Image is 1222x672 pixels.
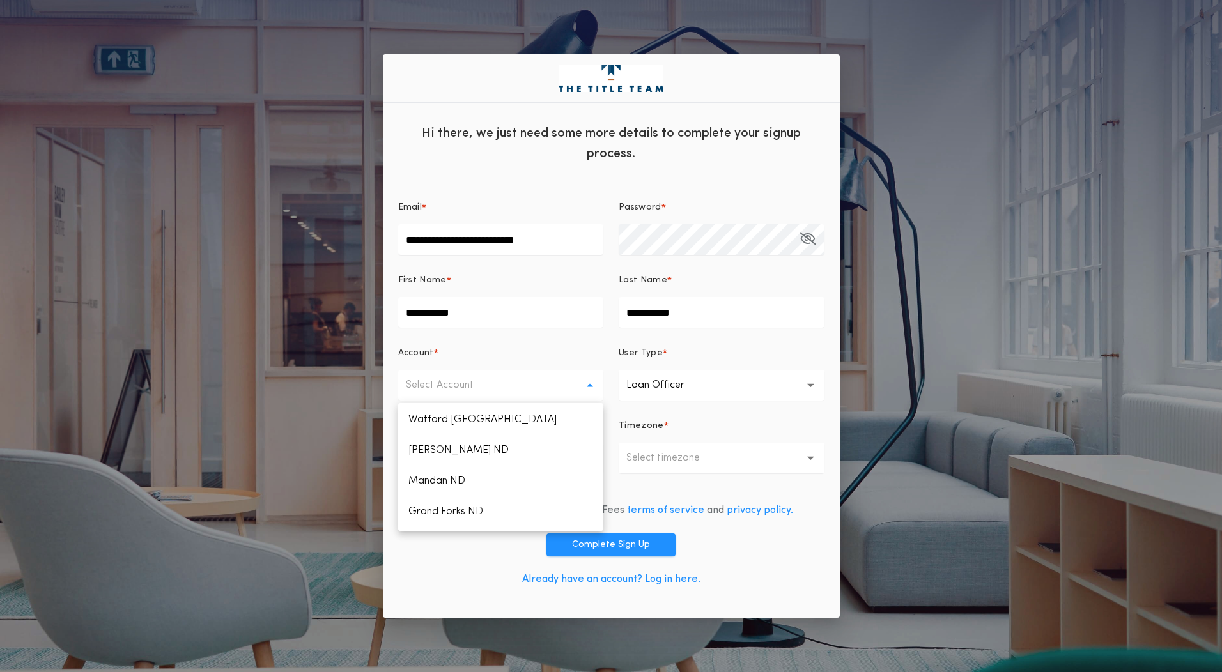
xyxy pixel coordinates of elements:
[619,370,824,401] button: Loan Officer
[619,224,824,255] input: Password*
[398,466,604,496] p: Mandan ND
[398,297,604,328] input: First Name*
[800,224,816,255] button: Password*
[626,450,720,466] p: Select timezone
[383,113,840,171] div: Hi there, we just need some more details to complete your signup process.
[559,65,663,93] img: logo
[619,443,824,473] button: Select timezone
[398,403,604,531] ul: Select Account
[398,404,604,435] p: Watford [GEOGRAPHIC_DATA]
[619,201,661,214] p: Password
[546,533,676,556] button: Complete Sign Up
[619,347,663,360] p: User Type
[398,347,434,360] p: Account
[727,505,793,515] a: privacy policy.
[398,370,604,401] button: Select Account
[398,435,604,466] p: [PERSON_NAME] ND
[522,574,700,584] a: Already have an account? Log in here.
[619,297,824,328] input: Last Name*
[627,505,704,515] a: terms of service
[626,378,705,393] p: Loan Officer
[398,224,604,255] input: Email*
[429,503,793,518] div: By signing up, you agree to 24|Seven Fees and
[398,201,422,214] p: Email
[406,378,494,393] p: Select Account
[619,420,664,432] p: Timezone
[398,496,604,527] p: Grand Forks ND
[619,274,667,287] p: Last Name
[398,274,447,287] p: First Name
[398,527,604,558] p: Glendive MT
